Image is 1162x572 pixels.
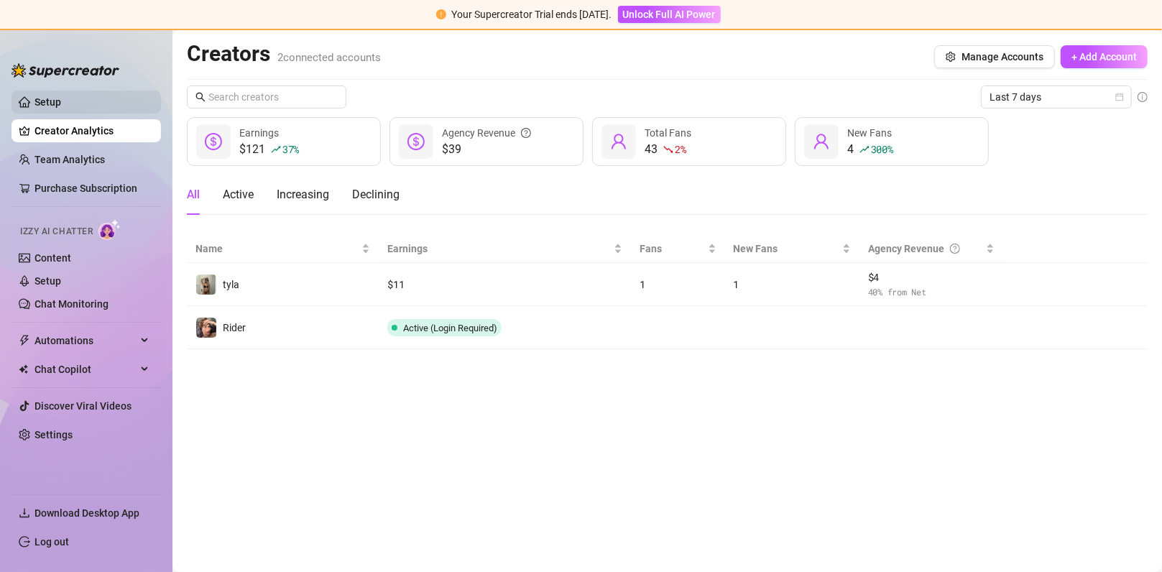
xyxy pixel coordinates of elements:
[19,364,28,374] img: Chat Copilot
[813,133,830,150] span: user
[223,279,239,290] span: tyla
[19,335,30,346] span: thunderbolt
[847,127,892,139] span: New Fans
[436,9,446,19] span: exclamation-circle
[34,177,149,200] a: Purchase Subscription
[187,40,381,68] h2: Creators
[1115,93,1124,101] span: calendar
[20,225,93,239] span: Izzy AI Chatter
[34,329,137,352] span: Automations
[663,144,673,154] span: fall
[645,127,691,139] span: Total Fans
[631,235,724,263] th: Fans
[187,235,379,263] th: Name
[205,133,222,150] span: dollar-circle
[208,89,326,105] input: Search creators
[407,133,425,150] span: dollar-circle
[610,133,627,150] span: user
[645,141,691,158] div: 43
[521,125,531,141] span: question-circle
[34,275,61,287] a: Setup
[34,536,69,548] a: Log out
[990,86,1123,108] span: Last 7 days
[1071,51,1137,63] span: + Add Account
[387,241,611,257] span: Earnings
[223,322,246,333] span: Rider
[277,51,381,64] span: 2 connected accounts
[11,63,119,78] img: logo-BBDzfeDw.svg
[675,142,686,156] span: 2 %
[277,186,329,203] div: Increasing
[271,144,281,154] span: rise
[618,6,721,23] button: Unlock Full AI Power
[934,45,1055,68] button: Manage Accounts
[196,275,216,295] img: tyla
[868,241,984,257] div: Agency Revenue
[195,92,206,102] span: search
[196,318,216,338] img: Rider
[452,9,612,20] span: Your Supercreator Trial ends [DATE].
[98,219,121,240] img: AI Chatter
[1138,92,1148,102] span: info-circle
[223,186,254,203] div: Active
[187,186,200,203] div: All
[623,9,716,20] span: Unlock Full AI Power
[868,285,995,299] span: 40 % from Net
[387,277,622,292] div: $ 11
[34,154,105,165] a: Team Analytics
[34,119,149,142] a: Creator Analytics
[352,186,400,203] div: Declining
[871,142,893,156] span: 300 %
[847,141,893,158] div: 4
[962,51,1043,63] span: Manage Accounts
[725,235,859,263] th: New Fans
[34,400,132,412] a: Discover Viral Videos
[640,241,704,257] span: Fans
[239,141,299,158] div: $121
[195,241,359,257] span: Name
[946,52,956,62] span: setting
[640,277,716,292] div: 1
[379,235,631,263] th: Earnings
[34,298,109,310] a: Chat Monitoring
[34,507,139,519] span: Download Desktop App
[950,241,960,257] span: question-circle
[734,277,851,292] div: 1
[734,241,839,257] span: New Fans
[34,429,73,440] a: Settings
[1061,45,1148,68] button: + Add Account
[34,358,137,381] span: Chat Copilot
[34,252,71,264] a: Content
[403,323,497,333] span: Active (Login Required)
[442,141,531,158] span: $39
[34,96,61,108] a: Setup
[19,507,30,519] span: download
[239,127,279,139] span: Earnings
[282,142,299,156] span: 37 %
[859,144,870,154] span: rise
[618,9,721,20] a: Unlock Full AI Power
[442,125,531,141] div: Agency Revenue
[868,269,995,285] span: $ 4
